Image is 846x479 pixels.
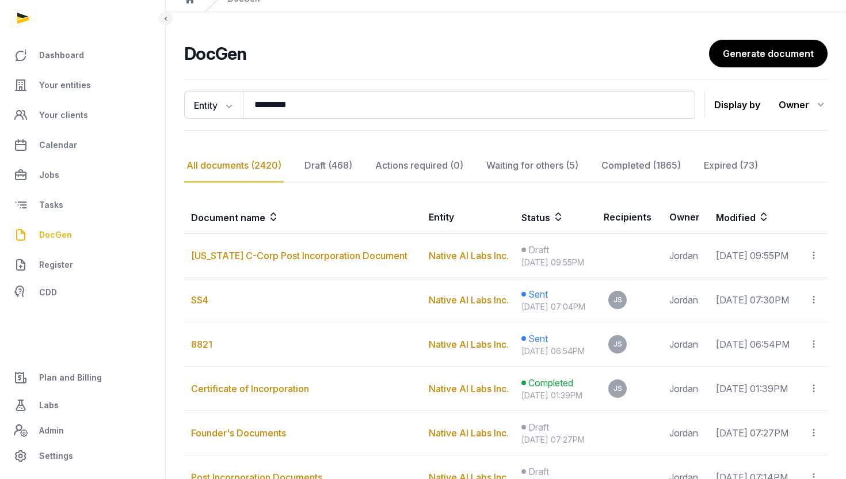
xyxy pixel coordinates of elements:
[39,398,59,412] span: Labs
[662,411,710,455] td: Jordan
[184,201,422,234] th: Document name
[9,101,156,129] a: Your clients
[39,371,102,385] span: Plan and Billing
[779,96,828,114] div: Owner
[9,191,156,219] a: Tasks
[702,149,760,183] div: Expired (73)
[9,442,156,470] a: Settings
[528,465,549,478] span: Draft
[662,278,710,322] td: Jordan
[709,201,828,234] th: Modified
[528,376,573,390] span: Completed
[429,383,509,394] a: Native AI Labs Inc.
[9,71,156,99] a: Your entities
[191,427,286,439] a: Founder's Documents
[373,149,466,183] div: Actions required (0)
[9,161,156,189] a: Jobs
[709,278,802,322] td: [DATE] 07:30PM
[662,201,710,234] th: Owner
[9,281,156,304] a: CDD
[191,383,309,394] a: Certificate of Incorporation
[515,201,597,234] th: Status
[39,138,77,152] span: Calendar
[39,286,57,299] span: CDD
[597,201,662,234] th: Recipients
[39,168,59,182] span: Jobs
[429,294,509,306] a: Native AI Labs Inc.
[709,322,802,367] td: [DATE] 06:54PM
[429,250,509,261] a: Native AI Labs Inc.
[613,385,622,392] span: JS
[528,420,549,434] span: Draft
[429,339,509,350] a: Native AI Labs Inc.
[429,427,509,439] a: Native AI Labs Inc.
[39,424,64,438] span: Admin
[9,391,156,419] a: Labs
[709,411,802,455] td: [DATE] 07:27PM
[662,234,710,278] td: Jordan
[302,149,355,183] div: Draft (468)
[39,198,63,212] span: Tasks
[191,250,407,261] a: [US_STATE] C-Corp Post Incorporation Document
[599,149,683,183] div: Completed (1865)
[39,108,88,122] span: Your clients
[39,449,73,463] span: Settings
[184,43,709,64] h2: DocGen
[662,322,710,367] td: Jordan
[9,251,156,279] a: Register
[39,78,91,92] span: Your entities
[521,301,590,313] div: [DATE] 07:04PM
[9,364,156,391] a: Plan and Billing
[521,345,590,357] div: [DATE] 06:54PM
[39,48,84,62] span: Dashboard
[184,149,284,183] div: All documents (2420)
[484,149,581,183] div: Waiting for others (5)
[191,294,208,306] a: SS4
[9,419,156,442] a: Admin
[422,201,515,234] th: Entity
[9,131,156,159] a: Calendar
[521,434,590,446] div: [DATE] 07:27PM
[184,149,828,183] nav: Tabs
[662,367,710,411] td: Jordan
[39,228,72,242] span: DocGen
[528,243,549,257] span: Draft
[184,91,243,119] button: Entity
[709,367,802,411] td: [DATE] 01:39PM
[714,96,760,114] p: Display by
[709,40,828,67] a: Generate document
[191,339,212,350] a: 8821
[613,341,622,348] span: JS
[9,41,156,69] a: Dashboard
[709,234,802,278] td: [DATE] 09:55PM
[613,296,622,303] span: JS
[528,332,548,345] span: Sent
[521,390,590,401] div: [DATE] 01:39PM
[521,257,590,268] div: [DATE] 09:55PM
[9,221,156,249] a: DocGen
[39,258,73,272] span: Register
[528,287,548,301] span: Sent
